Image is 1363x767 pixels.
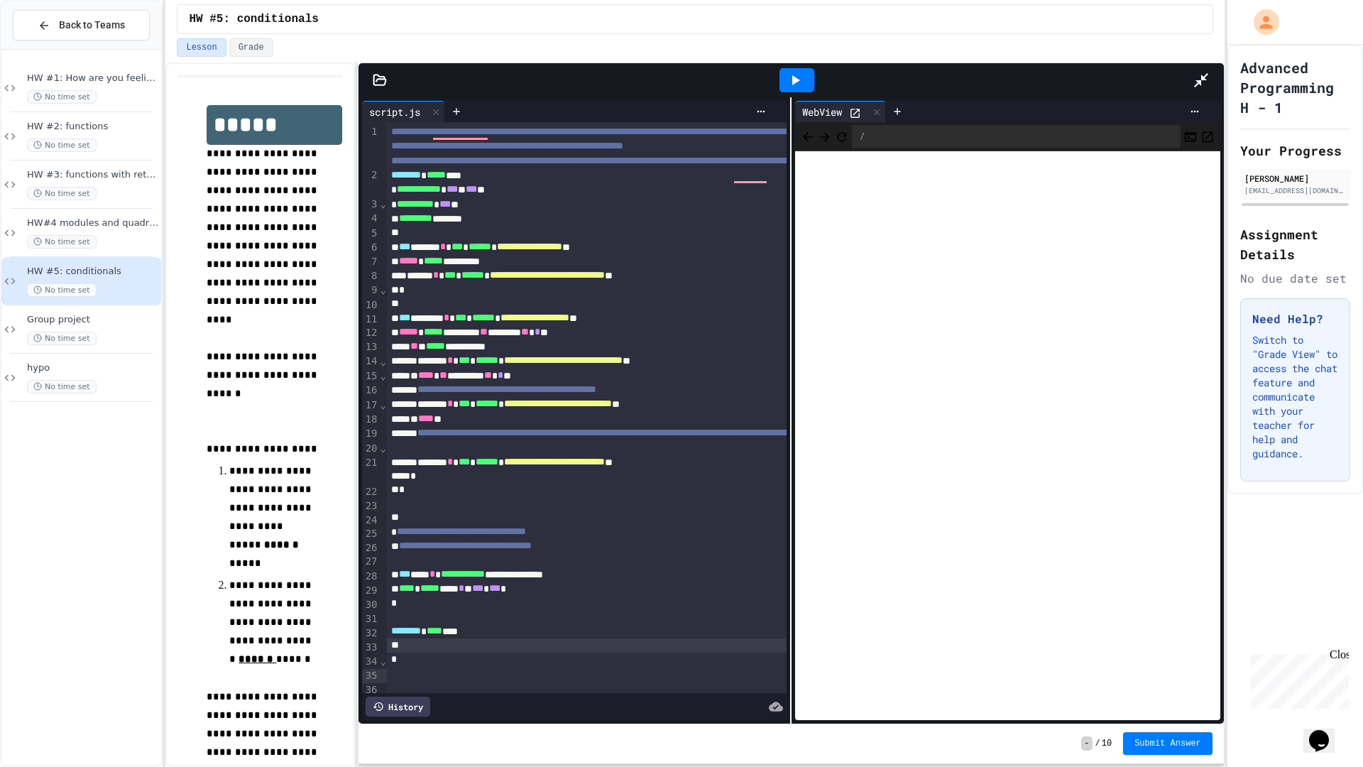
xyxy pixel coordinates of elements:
span: HW #3: functions with return [27,169,158,181]
h1: Advanced Programming H - 1 [1240,58,1350,117]
div: 31 [362,612,380,626]
div: script.js [362,104,427,119]
div: 4 [362,212,380,226]
div: 17 [362,398,380,413]
div: 1 [362,125,380,168]
div: 30 [362,598,380,612]
span: hypo [27,362,158,374]
h2: Assignment Details [1240,224,1350,264]
div: 23 [362,499,380,513]
span: No time set [27,187,97,200]
div: 32 [362,626,380,641]
div: WebView [795,104,849,119]
div: 16 [362,383,380,398]
div: [PERSON_NAME] [1244,172,1346,185]
div: 24 [362,513,380,528]
div: 12 [362,326,380,340]
span: Submit Answer [1134,738,1201,749]
div: 10 [362,298,380,312]
div: 9 [362,283,380,298]
div: Chat with us now!Close [6,6,98,90]
div: No due date set [1240,270,1350,287]
div: 34 [362,655,380,669]
div: [EMAIL_ADDRESS][DOMAIN_NAME] [1244,185,1346,196]
div: 11 [362,312,380,327]
span: No time set [27,90,97,104]
span: Fold line [380,399,387,410]
div: 35 [362,669,380,683]
span: 10 [1102,738,1112,749]
h2: Your Progress [1240,141,1350,161]
div: 27 [362,555,380,569]
div: 22 [362,485,380,499]
iframe: Web Preview [795,151,1220,721]
span: No time set [27,332,97,345]
span: HW #5: conditionals [27,266,158,278]
div: My Account [1239,6,1283,38]
span: HW #2: functions [27,121,158,133]
span: Fold line [380,284,387,295]
button: Refresh [835,128,849,145]
span: Fold line [380,370,387,381]
button: Grade [229,38,273,57]
button: Back to Teams [13,10,150,40]
span: Group project [27,314,158,326]
div: script.js [362,101,445,122]
span: No time set [27,138,97,152]
span: Forward [818,127,832,145]
span: Fold line [380,656,387,667]
div: 8 [362,269,380,283]
div: To enrich screen reader interactions, please activate Accessibility in Grammarly extension settings [387,122,1021,693]
span: HW #1: How are you feeling? [27,72,158,85]
span: HW#4 modules and quadratic equation [27,217,158,229]
h3: Need Help? [1252,310,1338,327]
span: No time set [27,283,97,297]
span: No time set [27,235,97,249]
div: 19 [362,427,380,441]
div: 21 [362,456,380,485]
p: Switch to "Grade View" to access the chat feature and communicate with your teacher for help and ... [1252,333,1338,461]
span: Back to Teams [59,18,125,33]
iframe: chat widget [1245,648,1349,709]
span: Fold line [380,356,387,367]
div: 33 [362,641,380,655]
div: 36 [362,683,380,697]
div: 25 [362,527,380,541]
div: 13 [362,340,380,354]
div: 7 [362,255,380,269]
span: Fold line [380,198,387,210]
div: 6 [362,241,380,255]
iframe: chat widget [1303,710,1349,753]
span: Back [801,127,815,145]
div: 15 [362,369,380,383]
span: No time set [27,380,97,393]
div: 3 [362,197,380,212]
div: 14 [362,354,380,369]
span: HW #5: conditionals [189,11,318,28]
div: WebView [795,101,886,122]
div: 28 [362,570,380,584]
div: History [366,697,430,717]
div: 26 [362,541,380,555]
button: Open in new tab [1200,128,1215,145]
button: Submit Answer [1123,732,1213,755]
div: 20 [362,442,380,456]
div: 29 [362,584,380,598]
button: Lesson [177,38,226,57]
button: Console [1183,128,1198,145]
span: / [1095,738,1100,749]
div: 5 [362,227,380,241]
div: / [852,125,1181,148]
div: 18 [362,413,380,427]
div: 2 [362,168,380,197]
span: - [1081,736,1092,751]
span: Fold line [380,442,387,454]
